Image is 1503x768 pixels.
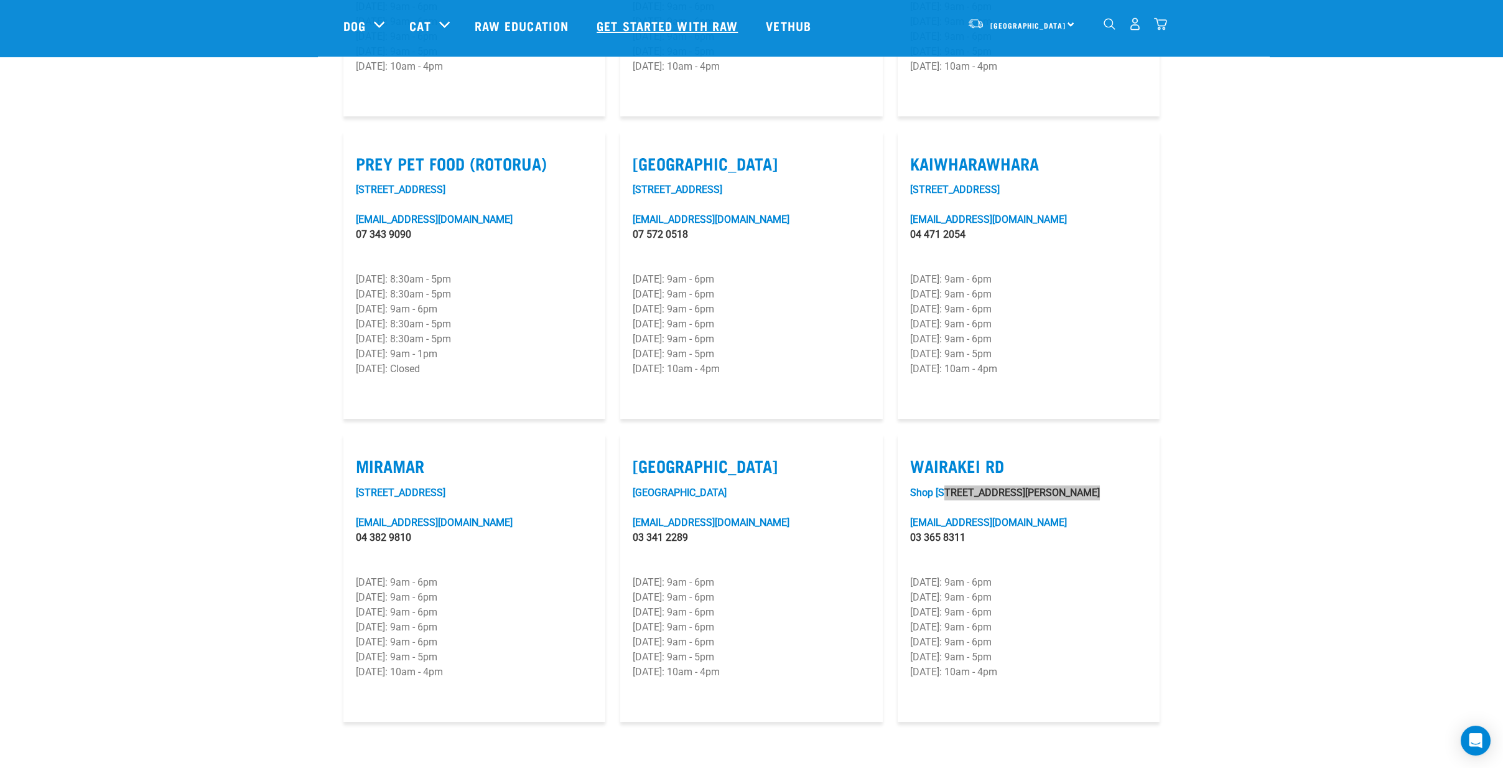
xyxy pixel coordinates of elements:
p: [DATE]: 9am - 5pm [633,347,870,362]
a: Vethub [753,1,827,50]
p: [DATE]: 8:30am - 5pm [356,317,593,332]
label: Kaiwharawhara [910,154,1147,173]
p: [DATE]: 9am - 6pm [356,605,593,620]
p: [DATE]: 9am - 6pm [910,272,1147,287]
p: [DATE]: 9am - 6pm [633,302,870,317]
label: Wairakei Rd [910,456,1147,475]
a: [STREET_ADDRESS] [356,487,445,499]
p: [DATE]: 9am - 5pm [356,650,593,665]
p: [DATE]: Closed [356,362,593,377]
p: [DATE]: 9am - 6pm [910,635,1147,650]
a: [STREET_ADDRESS] [356,184,445,195]
p: [DATE]: 8:30am - 5pm [356,287,593,302]
p: [DATE]: 9am - 6pm [633,575,870,590]
p: [DATE]: 9am - 1pm [356,347,593,362]
p: [DATE]: 9am - 5pm [910,650,1147,665]
p: [DATE]: 9am - 6pm [910,605,1147,620]
p: [DATE]: 10am - 4pm [910,665,1147,680]
img: home-icon@2x.png [1154,17,1167,30]
p: [DATE]: 9am - 6pm [910,575,1147,590]
p: [DATE]: 9am - 6pm [633,272,870,287]
a: 03 341 2289 [633,532,688,543]
img: user.png [1128,17,1142,30]
p: [DATE]: 9am - 6pm [633,287,870,302]
p: [DATE]: 9am - 6pm [910,590,1147,605]
p: [DATE]: 9am - 6pm [910,332,1147,347]
p: [DATE]: 10am - 4pm [356,59,593,74]
a: [EMAIL_ADDRESS][DOMAIN_NAME] [910,213,1067,225]
img: van-moving.png [967,18,984,29]
a: 07 572 0518 [633,228,688,240]
p: [DATE]: 9am - 6pm [633,332,870,347]
a: 03 365 8311 [910,532,966,543]
a: [STREET_ADDRESS] [910,184,1000,195]
p: [DATE]: 9am - 5pm [910,347,1147,362]
a: 07 343 9090 [356,228,411,240]
a: [STREET_ADDRESS] [633,184,722,195]
p: [DATE]: 10am - 4pm [356,665,593,680]
p: [DATE]: 9am - 6pm [633,635,870,650]
p: [DATE]: 9am - 5pm [633,650,870,665]
label: [GEOGRAPHIC_DATA] [633,154,870,173]
span: [GEOGRAPHIC_DATA] [990,23,1066,27]
p: [DATE]: 9am - 6pm [633,590,870,605]
a: [EMAIL_ADDRESS][DOMAIN_NAME] [633,517,789,528]
p: [DATE]: 10am - 4pm [633,59,870,74]
a: Get started with Raw [584,1,753,50]
p: [DATE]: 9am - 6pm [633,605,870,620]
div: Open Intercom Messenger [1461,726,1491,756]
label: [GEOGRAPHIC_DATA] [633,456,870,475]
p: [DATE]: 9am - 6pm [910,287,1147,302]
label: Prey Pet Food (Rotorua) [356,154,593,173]
p: [DATE]: 9am - 6pm [910,620,1147,635]
a: Cat [409,16,430,35]
label: Miramar [356,456,593,475]
p: [DATE]: 9am - 6pm [356,575,593,590]
p: [DATE]: 9am - 6pm [356,590,593,605]
p: [DATE]: 8:30am - 5pm [356,272,593,287]
a: Shop [STREET_ADDRESS][PERSON_NAME] [910,487,1100,499]
a: Dog [343,16,366,35]
a: [EMAIL_ADDRESS][DOMAIN_NAME] [356,213,513,225]
a: [EMAIL_ADDRESS][DOMAIN_NAME] [633,213,789,225]
p: [DATE]: 9am - 6pm [633,317,870,332]
p: [DATE]: 10am - 4pm [910,362,1147,377]
a: Raw Education [462,1,584,50]
p: [DATE]: 8:30am - 5pm [356,332,593,347]
p: [DATE]: 10am - 4pm [633,362,870,377]
a: [GEOGRAPHIC_DATA] [633,487,727,499]
img: home-icon-1@2x.png [1104,18,1115,30]
p: [DATE]: 10am - 4pm [910,59,1147,74]
a: [EMAIL_ADDRESS][DOMAIN_NAME] [356,517,513,528]
p: [DATE]: 9am - 6pm [356,302,593,317]
p: [DATE]: 9am - 6pm [910,317,1147,332]
a: 04 382 9810 [356,532,411,543]
p: [DATE]: 9am - 6pm [633,620,870,635]
p: [DATE]: 9am - 6pm [356,620,593,635]
a: [EMAIL_ADDRESS][DOMAIN_NAME] [910,517,1067,528]
p: [DATE]: 10am - 4pm [633,665,870,680]
p: [DATE]: 9am - 6pm [910,302,1147,317]
p: [DATE]: 9am - 6pm [356,635,593,650]
a: 04 471 2054 [910,228,966,240]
